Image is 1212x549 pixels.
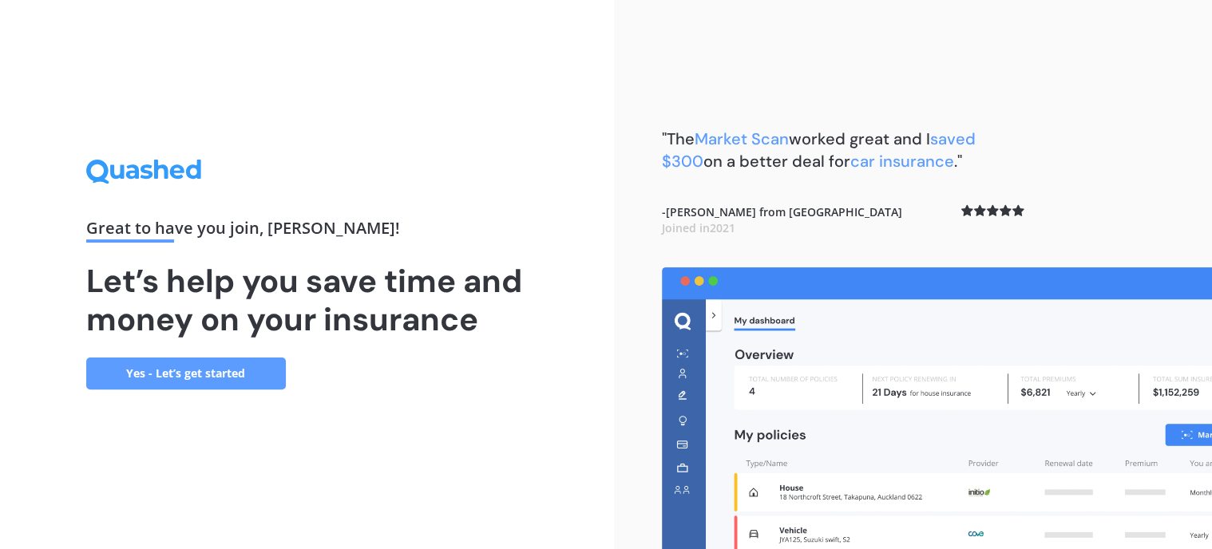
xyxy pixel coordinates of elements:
b: "The worked great and I on a better deal for ." [662,128,976,172]
img: dashboard.webp [662,267,1212,549]
span: car insurance [850,151,954,172]
a: Yes - Let’s get started [86,357,286,389]
span: Joined in 2021 [662,220,735,235]
div: Great to have you join , [PERSON_NAME] ! [86,220,529,243]
b: - [PERSON_NAME] from [GEOGRAPHIC_DATA] [662,204,902,235]
h1: Let’s help you save time and money on your insurance [86,262,529,338]
span: Market Scan [695,128,789,149]
span: saved $300 [662,128,976,172]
